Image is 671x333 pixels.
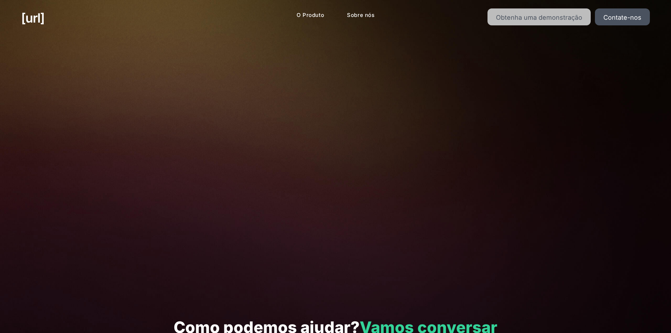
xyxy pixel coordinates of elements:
font: Obtenha uma demonstração [496,14,582,21]
a: O Produto [291,8,330,22]
a: Contate-nos [595,8,650,25]
font: Sobre nós [347,12,374,18]
a: Sobre nós [341,8,380,22]
a: [URL] [21,8,44,27]
font: [URL] [21,10,44,26]
font: Contate-nos [603,14,641,21]
font: Sobrenome [87,30,112,35]
font: O Produto [297,12,324,18]
a: Obtenha uma demonstração [487,8,591,25]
